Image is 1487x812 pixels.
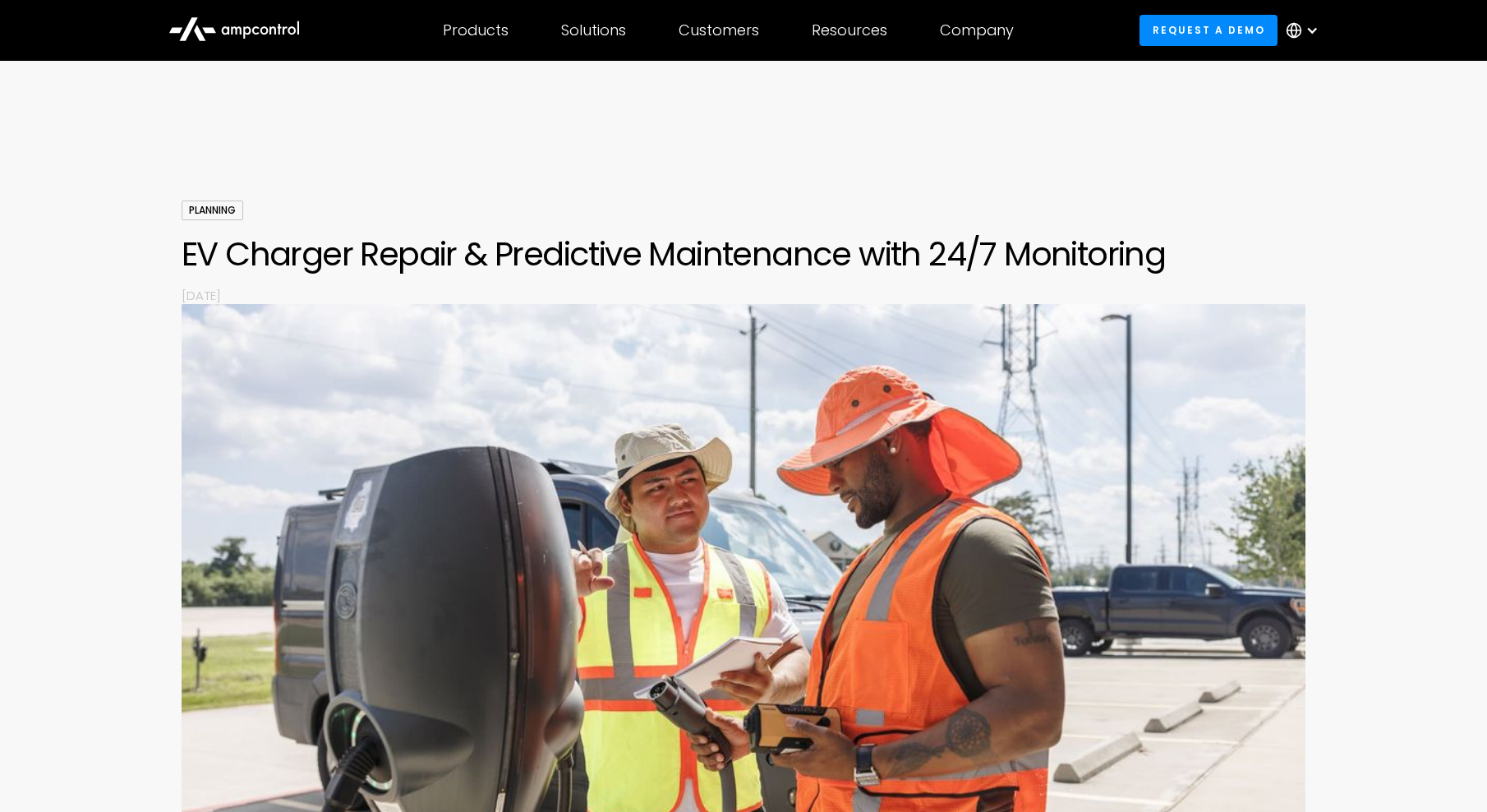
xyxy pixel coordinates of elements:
[561,21,626,39] div: Solutions
[443,21,509,39] div: Products
[1139,15,1278,45] a: Request a demo
[182,287,1305,304] p: [DATE]
[940,21,1014,39] div: Company
[182,234,1305,274] h1: EV Charger Repair & Predictive Maintenance with 24/7 Monitoring
[812,21,887,39] div: Resources
[679,21,759,39] div: Customers
[182,201,243,220] div: Planning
